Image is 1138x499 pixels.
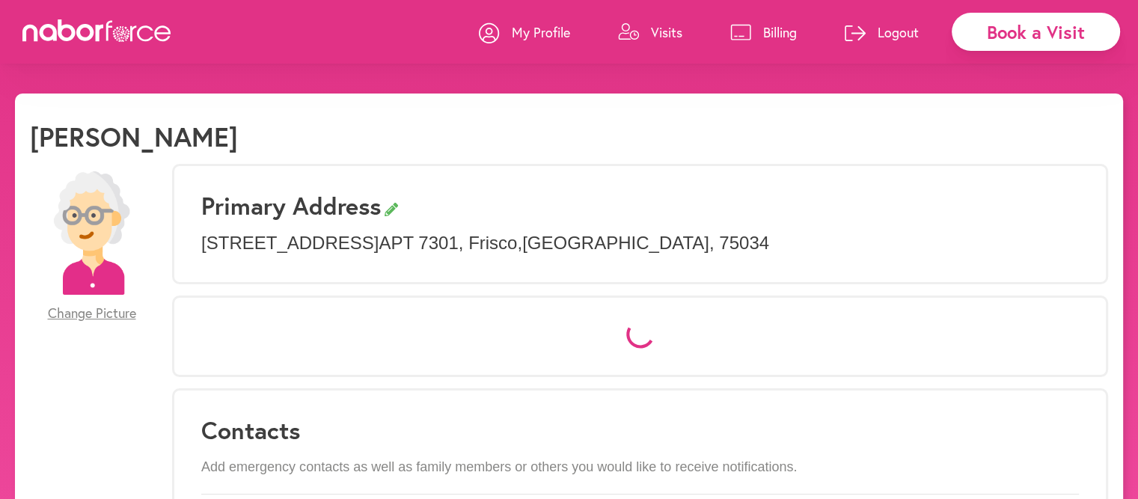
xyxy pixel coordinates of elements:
[201,192,1079,220] h3: Primary Address
[201,416,1079,444] h3: Contacts
[845,10,919,55] a: Logout
[201,459,1079,476] p: Add emergency contacts as well as family members or others you would like to receive notifications.
[201,233,1079,254] p: [STREET_ADDRESS] APT 7301 , Frisco , [GEOGRAPHIC_DATA] , 75034
[763,23,797,41] p: Billing
[730,10,797,55] a: Billing
[30,120,238,153] h1: [PERSON_NAME]
[618,10,682,55] a: Visits
[878,23,919,41] p: Logout
[651,23,682,41] p: Visits
[48,305,136,322] span: Change Picture
[512,23,570,41] p: My Profile
[30,171,153,295] img: efc20bcf08b0dac87679abea64c1faab.png
[479,10,570,55] a: My Profile
[952,13,1120,51] div: Book a Visit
